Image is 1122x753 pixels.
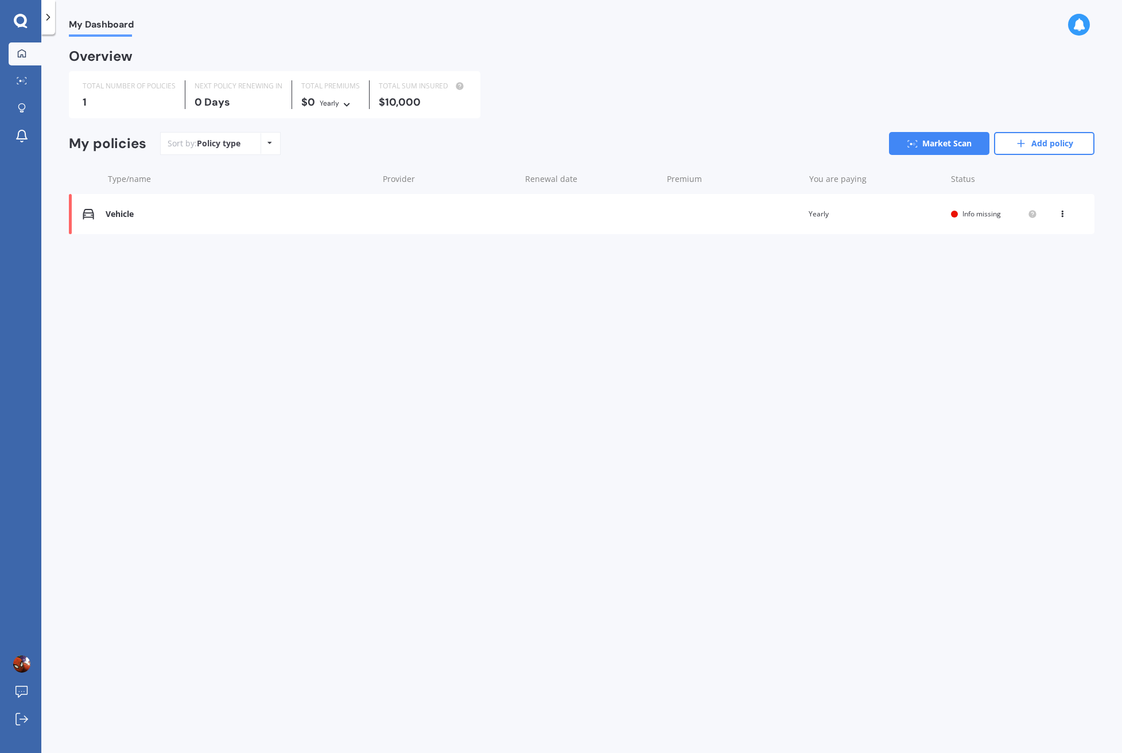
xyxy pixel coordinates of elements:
[197,138,240,149] div: Policy type
[83,208,94,220] img: Vehicle
[108,173,374,185] div: Type/name
[994,132,1094,155] a: Add policy
[195,80,282,92] div: NEXT POLICY RENEWING IN
[809,208,942,220] div: Yearly
[379,80,467,92] div: TOTAL SUM INSURED
[168,138,240,149] div: Sort by:
[301,80,360,92] div: TOTAL PREMIUMS
[951,173,1037,185] div: Status
[889,132,989,155] a: Market Scan
[667,173,800,185] div: Premium
[962,209,1001,219] span: Info missing
[195,96,282,108] div: 0 Days
[69,135,146,152] div: My policies
[69,51,133,62] div: Overview
[83,96,176,108] div: 1
[809,173,942,185] div: You are paying
[106,209,372,219] div: Vehicle
[83,80,176,92] div: TOTAL NUMBER OF POLICIES
[525,173,658,185] div: Renewal date
[383,173,516,185] div: Provider
[320,98,339,109] div: Yearly
[69,19,134,34] span: My Dashboard
[13,655,30,673] img: ACg8ocIZr3FDaDj9E_-rrfkRImt-8K21WyBMrhZV0Wh1TGoGrR-tI9LH=s96-c
[301,96,360,109] div: $0
[379,96,467,108] div: $10,000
